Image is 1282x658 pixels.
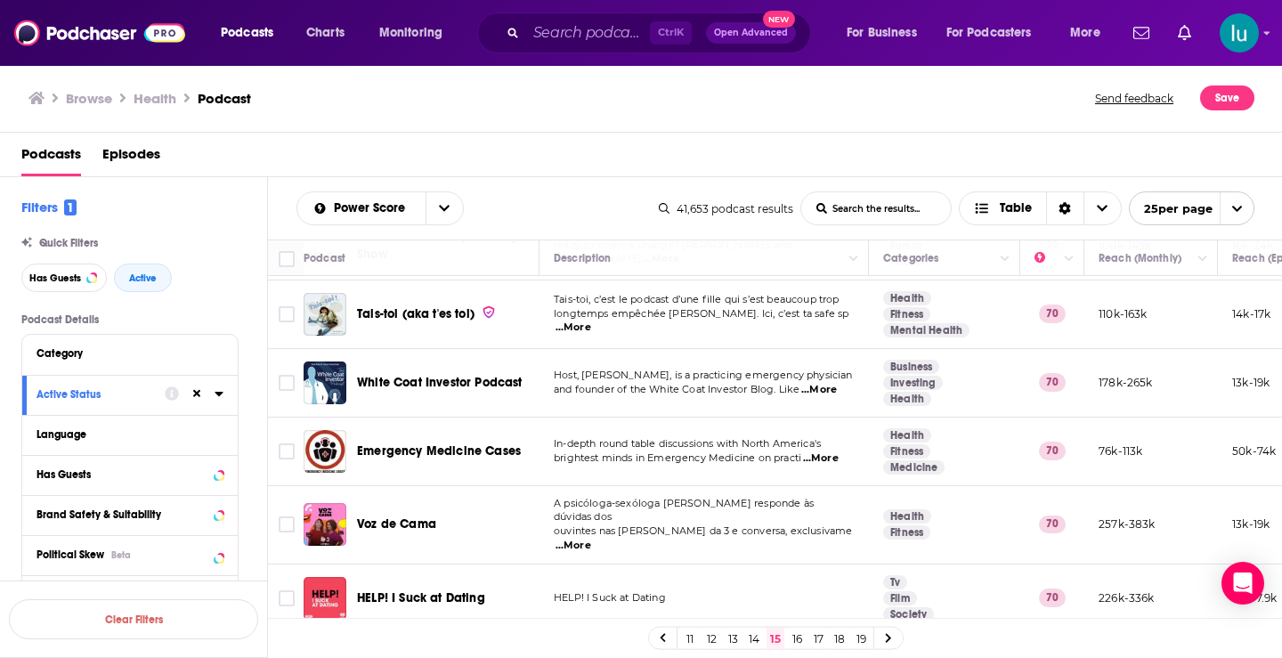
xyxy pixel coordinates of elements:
[724,628,742,649] a: 13
[1039,516,1066,533] p: 70
[714,28,788,37] span: Open Advanced
[29,273,81,283] span: Has Guests
[21,199,77,215] h2: Filters
[1129,191,1254,225] button: open menu
[279,516,295,532] span: Toggle select row
[37,503,223,525] a: Brand Safety & Suitability
[482,305,496,320] img: verified Badge
[426,192,463,224] button: open menu
[357,306,475,321] span: Tais-toi (aka t'es toi)
[554,497,814,524] span: A psicóloga-sexóloga [PERSON_NAME] responde às dúvidas dos
[295,19,355,47] a: Charts
[304,361,346,404] img: White Coat Investor Podcast
[554,524,852,537] span: ouvintes nas [PERSON_NAME] da 3 e conversa, exclusivame
[367,19,466,47] button: open menu
[883,323,970,337] a: Mental Health
[494,12,828,53] div: Search podcasts, credits, & more...
[111,549,131,561] div: Beta
[745,628,763,649] a: 14
[1126,18,1156,48] a: Show notifications dropdown
[1059,248,1080,270] button: Column Actions
[9,599,258,639] button: Clear Filters
[650,21,692,45] span: Ctrl K
[843,248,864,270] button: Column Actions
[357,443,521,459] span: Emergency Medicine Cases
[14,16,185,50] a: Podchaser - Follow, Share and Rate Podcasts
[1070,20,1100,45] span: More
[1039,442,1066,459] p: 70
[883,460,945,475] a: Medicine
[1232,375,1270,390] p: 13k-19k
[946,20,1032,45] span: For Podcasters
[959,191,1122,225] button: Choose View
[935,19,1058,47] button: open menu
[1099,306,1148,321] p: 110k-163k
[994,248,1016,270] button: Column Actions
[883,591,917,605] a: Film
[357,374,523,392] a: White Coat Investor Podcast
[66,90,112,107] a: Browse
[64,199,77,215] span: 1
[114,264,172,292] button: Active
[37,428,212,441] div: Language
[803,451,839,466] span: ...More
[554,591,666,604] span: HELP! I Suck at Dating
[357,516,436,533] a: Voz de Cama
[847,20,917,45] span: For Business
[279,306,295,322] span: Toggle select row
[1171,18,1198,48] a: Show notifications dropdown
[554,369,853,381] span: Host, [PERSON_NAME], is a practicing emergency physician
[1039,589,1066,606] p: 70
[279,590,295,606] span: Toggle select row
[37,463,223,485] button: Has Guests
[883,607,934,621] a: Society
[801,383,837,397] span: ...More
[1130,195,1213,223] span: 25 per page
[554,451,801,464] span: brightest minds in Emergency Medicine on practi
[831,628,848,649] a: 18
[554,293,840,305] span: Tais-toi, c’est le podcast d’une fille qui s’est beaucoup trop
[883,575,907,589] a: Tv
[297,202,426,215] button: open menu
[554,383,799,395] span: and founder of the White Coat Investor Blog. Like
[102,140,160,176] span: Episodes
[1220,13,1259,53] img: User Profile
[1099,443,1142,459] p: 76k-113k
[554,437,821,450] span: In-depth round table discussions with North America's
[296,191,464,225] h2: Choose List sort
[357,590,485,605] span: HELP! I Suck at Dating
[834,19,939,47] button: open menu
[883,307,930,321] a: Fitness
[198,90,251,107] h3: Podcast
[767,628,784,649] a: 15
[304,430,346,473] img: Emergency Medicine Cases
[357,305,496,323] a: Tais-toi (aka t'es toi)
[37,543,223,565] button: Political SkewBeta
[883,291,931,305] a: Health
[706,22,796,44] button: Open AdvancedNew
[1221,562,1264,605] div: Open Intercom Messenger
[883,392,931,406] a: Health
[1000,202,1032,215] span: Table
[1039,305,1066,322] p: 70
[39,237,98,249] span: Quick Filters
[1035,248,1059,269] div: Power Score
[883,509,931,524] a: Health
[37,468,208,481] div: Has Guests
[357,516,436,532] span: Voz de Cama
[279,443,295,459] span: Toggle select row
[788,628,806,649] a: 16
[279,375,295,391] span: Toggle select row
[37,508,208,521] div: Brand Safety & Suitability
[379,20,442,45] span: Monitoring
[1039,373,1066,391] p: 70
[1090,85,1179,110] button: Send feedback
[304,503,346,546] img: Voz de Cama
[1046,192,1083,224] div: Sort Direction
[37,388,153,401] div: Active Status
[304,293,346,336] a: Tais-toi (aka t'es toi)
[526,19,650,47] input: Search podcasts, credits, & more...
[304,577,346,620] img: HELP! I Suck at Dating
